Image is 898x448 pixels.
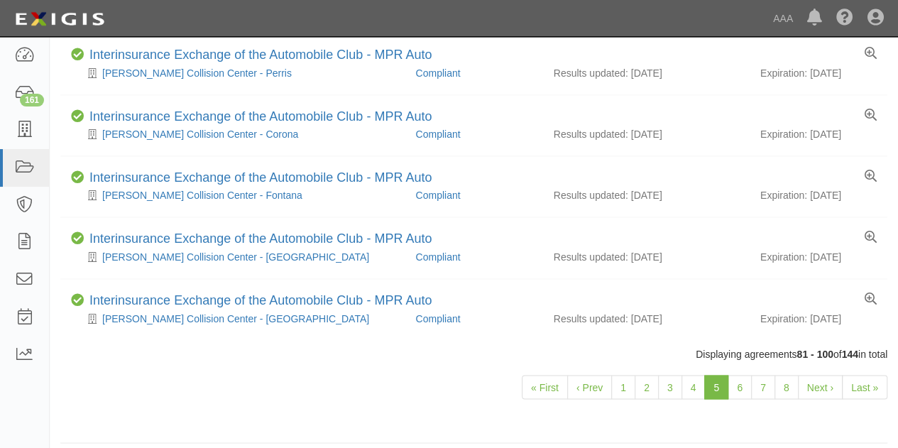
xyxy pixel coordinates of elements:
a: [PERSON_NAME] Collision Center - Fontana [102,190,302,201]
a: AAA [766,4,800,33]
a: ‹ Prev [567,375,612,399]
div: Interinsurance Exchange of the Automobile Club - MPR Auto [89,170,432,186]
a: Compliant [415,67,460,79]
div: Expiration: [DATE] [760,66,877,80]
div: 161 [20,94,44,106]
a: Interinsurance Exchange of the Automobile Club - MPR Auto [89,293,432,307]
a: View results summary [865,293,877,306]
a: [PERSON_NAME] Collision Center - [GEOGRAPHIC_DATA] [102,251,369,263]
i: Compliant [71,110,84,123]
a: 2 [635,375,659,399]
div: Seidner's Collision Center - Perris [71,66,405,80]
a: 7 [751,375,775,399]
i: Compliant [71,294,84,307]
b: 81 - 100 [796,348,833,359]
a: Last » [842,375,887,399]
a: Compliant [415,251,460,263]
a: 6 [728,375,752,399]
a: 5 [704,375,728,399]
div: Results updated: [DATE] [554,127,739,141]
a: Compliant [415,312,460,324]
b: 144 [841,348,858,359]
a: View results summary [865,170,877,183]
i: Compliant [71,232,84,245]
div: Seidner's Collision Center - Fontana [71,188,405,202]
div: Results updated: [DATE] [554,66,739,80]
a: Compliant [415,129,460,140]
img: logo-5460c22ac91f19d4615b14bd174203de0afe785f0fc80cf4dbbc73dc1793850b.png [11,6,109,32]
a: 1 [611,375,635,399]
a: [PERSON_NAME] Collision Center - Perris [102,67,292,79]
div: Seidner's Collision Center - Ontario [71,311,405,325]
a: 4 [681,375,706,399]
div: Results updated: [DATE] [554,188,739,202]
div: Expiration: [DATE] [760,250,877,264]
div: Interinsurance Exchange of the Automobile Club - MPR Auto [89,109,432,125]
a: [PERSON_NAME] Collision Center - Corona [102,129,298,140]
div: Seidner's Collision Center - Corona [71,127,405,141]
i: Help Center - Complianz [836,10,853,27]
div: Expiration: [DATE] [760,311,877,325]
a: Compliant [415,190,460,201]
a: View results summary [865,231,877,244]
div: Expiration: [DATE] [760,188,877,202]
a: Interinsurance Exchange of the Automobile Club - MPR Auto [89,109,432,124]
a: 8 [774,375,799,399]
a: Next › [798,375,843,399]
a: Interinsurance Exchange of the Automobile Club - MPR Auto [89,48,432,62]
a: [PERSON_NAME] Collision Center - [GEOGRAPHIC_DATA] [102,312,369,324]
div: Displaying agreements of in total [50,346,898,361]
div: Results updated: [DATE] [554,311,739,325]
div: Expiration: [DATE] [760,127,877,141]
i: Compliant [71,48,84,61]
div: Results updated: [DATE] [554,250,739,264]
div: Interinsurance Exchange of the Automobile Club - MPR Auto [89,231,432,247]
div: Interinsurance Exchange of the Automobile Club - MPR Auto [89,48,432,63]
a: Interinsurance Exchange of the Automobile Club - MPR Auto [89,231,432,246]
a: View results summary [865,48,877,60]
a: View results summary [865,109,877,122]
a: « First [522,375,568,399]
i: Compliant [71,171,84,184]
div: Interinsurance Exchange of the Automobile Club - MPR Auto [89,293,432,309]
a: Interinsurance Exchange of the Automobile Club - MPR Auto [89,170,432,185]
div: Seidner's Collision Center - Riverside [71,250,405,264]
a: 3 [658,375,682,399]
